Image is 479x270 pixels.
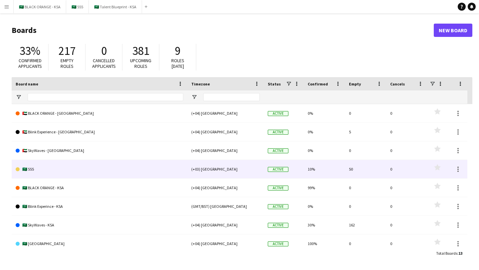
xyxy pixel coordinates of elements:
div: 0 [386,216,427,234]
div: (+04) [GEOGRAPHIC_DATA] [187,141,264,160]
div: 0 [345,104,386,122]
div: (+04) [GEOGRAPHIC_DATA] [187,179,264,197]
button: 🇸🇦 Talent Blueprint - KSA [89,0,142,13]
span: 9 [175,44,181,58]
span: Roles [DATE] [171,58,184,69]
div: 10% [304,160,345,178]
a: 🇸🇦 BLACK ORANGE - KSA [16,179,183,197]
span: Active [268,241,288,246]
span: Active [268,204,288,209]
span: Cancelled applicants [92,58,116,69]
span: 33% [20,44,40,58]
a: 🇸🇦 Blink Experince - KSA [16,197,183,216]
div: 0 [386,141,427,160]
a: 🇸🇦 [GEOGRAPHIC_DATA] [16,234,183,253]
span: Confirmed applicants [18,58,42,69]
button: 🇸🇦 555 [66,0,89,13]
span: Active [268,130,288,135]
div: 5 [345,123,386,141]
button: 🇸🇦 BLACK ORANGE - KSA [14,0,66,13]
span: Status [268,81,281,86]
h1: Boards [12,25,434,35]
span: Confirmed [308,81,328,86]
div: 0 [386,160,427,178]
span: 13 [458,251,462,256]
div: (GMT/BST) [GEOGRAPHIC_DATA] [187,197,264,215]
button: Open Filter Menu [191,94,197,100]
div: 99% [304,179,345,197]
div: 0% [304,141,345,160]
input: Timezone Filter Input [203,93,260,101]
a: 🇸🇦 SkyWaves - KSA [16,216,183,234]
div: 100% [304,234,345,253]
span: Cancels [390,81,405,86]
a: 🇦🇪 BLACK ORANGE - [GEOGRAPHIC_DATA] [16,104,183,123]
div: (+04) [GEOGRAPHIC_DATA] [187,123,264,141]
div: 0 [386,104,427,122]
div: 0 [345,179,386,197]
button: Open Filter Menu [16,94,22,100]
span: Board name [16,81,38,86]
span: Total Boards [436,251,457,256]
div: 0 [345,234,386,253]
a: New Board [434,24,472,37]
div: (+04) [GEOGRAPHIC_DATA] [187,216,264,234]
div: (+04) [GEOGRAPHIC_DATA] [187,104,264,122]
div: 0 [345,197,386,215]
div: 0% [304,197,345,215]
div: 0 [386,197,427,215]
div: 0% [304,104,345,122]
div: 50 [345,160,386,178]
a: 🇦🇪 SkyWaves - [GEOGRAPHIC_DATA] [16,141,183,160]
span: Active [268,148,288,153]
div: (+04) [GEOGRAPHIC_DATA] [187,234,264,253]
span: Active [268,111,288,116]
input: Board name Filter Input [28,93,183,101]
span: Empty roles [61,58,74,69]
span: Timezone [191,81,210,86]
div: 0% [304,123,345,141]
span: Upcoming roles [130,58,151,69]
span: Active [268,186,288,191]
a: 🇸🇦 555 [16,160,183,179]
div: (+03) [GEOGRAPHIC_DATA] [187,160,264,178]
span: 381 [132,44,149,58]
span: 0 [101,44,107,58]
div: 162 [345,216,386,234]
span: Active [268,223,288,228]
a: 🇦🇪 Blink Experience - [GEOGRAPHIC_DATA] [16,123,183,141]
div: : [436,247,462,260]
div: 30% [304,216,345,234]
span: Active [268,167,288,172]
div: 0 [345,141,386,160]
div: 0 [386,234,427,253]
div: 0 [386,179,427,197]
div: 0 [386,123,427,141]
span: Empty [349,81,361,86]
span: 217 [59,44,76,58]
